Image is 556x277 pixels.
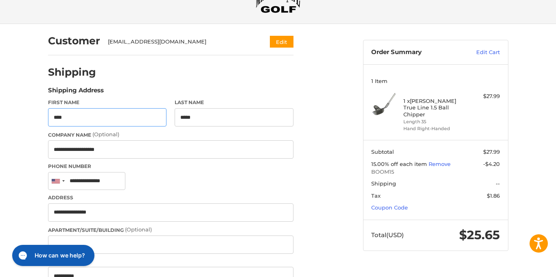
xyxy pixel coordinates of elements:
label: Phone Number [48,163,293,170]
div: United States: +1 [48,172,67,190]
div: $27.99 [468,92,500,100]
div: [EMAIL_ADDRESS][DOMAIN_NAME] [108,38,254,46]
label: Last Name [175,99,293,106]
iframe: Gorgias live chat messenger [8,242,97,269]
li: Length 35 [403,118,466,125]
label: City [48,258,293,265]
span: Shipping [371,180,396,187]
a: Remove [429,161,451,167]
span: BOOM15 [371,168,500,176]
span: -$4.20 [483,161,500,167]
legend: Shipping Address [48,86,104,99]
h4: 1 x [PERSON_NAME] True Line 1.5 Ball Chipper [403,98,466,118]
li: Hand Right-Handed [403,125,466,132]
span: $1.86 [487,192,500,199]
h3: Order Summary [371,48,459,57]
span: Total (USD) [371,231,404,239]
small: (Optional) [125,226,152,233]
span: -- [496,180,500,187]
span: Tax [371,192,381,199]
a: Coupon Code [371,204,408,211]
label: Apartment/Suite/Building [48,226,293,234]
small: (Optional) [92,131,119,137]
button: Edit [270,36,293,48]
h3: 1 Item [371,78,500,84]
span: Subtotal [371,148,394,155]
label: Company Name [48,131,293,139]
span: 15.00% off each item [371,161,429,167]
iframe: Google Customer Reviews [489,255,556,277]
h2: Shipping [48,66,96,79]
a: Edit Cart [459,48,500,57]
span: $27.99 [483,148,500,155]
span: $25.65 [459,227,500,242]
h2: Customer [48,35,100,47]
label: Address [48,194,293,201]
label: First Name [48,99,167,106]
